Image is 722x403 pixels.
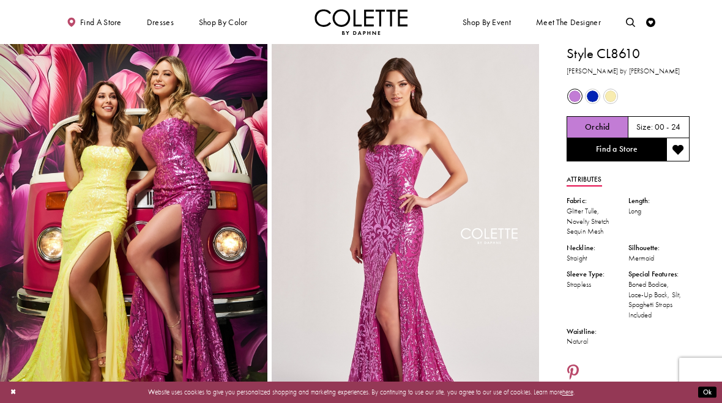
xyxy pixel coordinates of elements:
[628,279,690,320] div: Boned Bodice, Lace-Up Back, Slit, Spaghetti Straps Included
[623,9,638,35] a: Toggle search
[314,9,408,35] img: Colette by Daphne
[603,88,619,105] div: Sunshine
[628,269,690,279] div: Special Features:
[628,206,690,216] div: Long
[460,9,513,35] span: Shop By Event
[584,88,601,105] div: Royal Blue
[666,138,690,161] button: Add to wishlist
[567,279,628,290] div: Strapless
[199,18,248,27] span: Shop by color
[567,196,628,206] div: Fabric:
[567,336,628,347] div: Natural
[567,206,628,237] div: Glitter Tulle, Novelty Stretch Sequin Mesh
[567,44,690,64] h1: Style CL8610
[144,9,176,35] span: Dresses
[567,269,628,279] div: Sleeve Type:
[628,253,690,264] div: Mermaid
[628,243,690,253] div: Silhouette:
[567,364,579,382] a: Share using Pinterest - Opens in new tab
[644,9,658,35] a: Check Wishlist
[6,384,21,401] button: Close Dialog
[80,18,122,27] span: Find a store
[567,243,628,253] div: Neckline:
[567,173,601,187] a: Attributes
[567,138,666,161] a: Find a Store
[567,88,583,105] div: Orchid
[562,388,573,396] a: here
[196,9,250,35] span: Shop by color
[314,9,408,35] a: Visit Home Page
[628,196,690,206] div: Length:
[698,386,716,398] button: Submit Dialog
[655,123,681,132] h5: 00 - 24
[567,327,628,337] div: Waistline:
[567,253,628,264] div: Straight
[534,9,603,35] a: Meet the designer
[636,122,653,133] span: Size:
[67,386,655,398] p: Website uses cookies to give you personalized shopping and marketing experiences. By continuing t...
[567,66,690,76] h3: [PERSON_NAME] by [PERSON_NAME]
[463,18,511,27] span: Shop By Event
[536,18,601,27] span: Meet the designer
[567,87,690,105] div: Product color controls state depends on size chosen
[585,123,610,132] h5: Chosen color
[64,9,124,35] a: Find a store
[147,18,174,27] span: Dresses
